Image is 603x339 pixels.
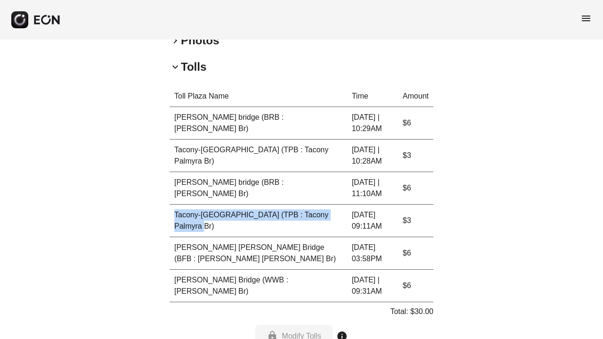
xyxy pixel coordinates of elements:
[170,61,181,73] span: keyboard_arrow_down
[170,107,347,140] td: [PERSON_NAME] bridge (BRB : [PERSON_NAME] Br)
[398,237,433,270] td: $6
[170,86,347,107] th: Toll Plaza Name
[170,205,347,237] td: Tacony-[GEOGRAPHIC_DATA] (TPB : Tacony Palmyra Br)
[170,172,347,205] td: [PERSON_NAME] bridge (BRB : [PERSON_NAME] Br)
[347,107,398,140] td: [DATE] | 10:29AM
[347,140,398,172] td: [DATE] | 10:28AM
[347,205,398,237] td: [DATE] 09:11AM
[170,35,181,46] span: keyboard_arrow_right
[347,270,398,302] td: [DATE] | 09:31AM
[181,59,206,74] h2: Tolls
[390,306,433,317] p: Total: $30.00
[181,33,219,48] h2: Photos
[347,237,398,270] td: [DATE] 03:58PM
[398,107,433,140] td: $6
[398,172,433,205] td: $6
[170,270,347,302] td: [PERSON_NAME] Bridge (WWB : [PERSON_NAME] Br)
[398,270,433,302] td: $6
[347,172,398,205] td: [DATE] | 11:10AM
[398,140,433,172] td: $3
[398,86,433,107] th: Amount
[398,205,433,237] td: $3
[580,13,592,24] span: menu
[347,86,398,107] th: Time
[170,140,347,172] td: Tacony-[GEOGRAPHIC_DATA] (TPB : Tacony Palmyra Br)
[170,237,347,270] td: [PERSON_NAME] [PERSON_NAME] Bridge (BFB : [PERSON_NAME] [PERSON_NAME] Br)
